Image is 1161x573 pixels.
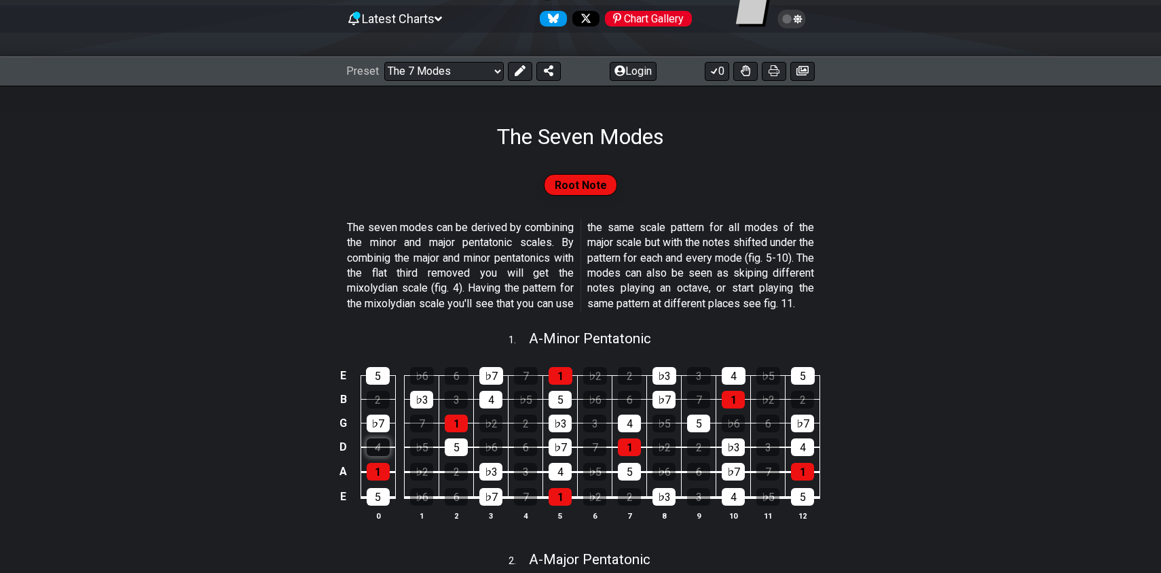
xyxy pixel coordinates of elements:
th: 11 [751,508,786,523]
div: 4 [367,438,390,456]
div: 5 [549,391,572,409]
div: ♭6 [722,415,745,432]
div: ♭2 [583,488,606,506]
td: E [335,484,352,510]
div: ♭3 [479,463,502,481]
div: 5 [791,367,815,385]
span: Root Note [555,175,607,195]
th: 1 [405,508,439,523]
th: 12 [786,508,820,523]
div: ♭6 [410,488,433,506]
div: ♭7 [479,488,502,506]
div: 2 [687,438,710,456]
div: 1 [549,488,572,506]
div: ♭2 [652,438,676,456]
th: 2 [439,508,474,523]
div: ♭3 [722,438,745,456]
th: 8 [647,508,682,523]
div: 1 [722,391,745,409]
div: 4 [722,367,745,385]
div: ♭7 [479,367,503,385]
a: Follow #fretflip at X [567,11,600,27]
div: ♭7 [652,391,676,409]
div: 1 [791,463,814,481]
div: 7 [583,438,606,456]
button: Edit Preset [508,62,532,81]
div: ♭2 [756,391,779,409]
div: 2 [618,488,641,506]
button: Toggle Dexterity for all fretkits [733,62,758,81]
div: 5 [367,488,390,506]
div: ♭3 [549,415,572,432]
div: 1 [618,438,641,456]
span: A - Major Pentatonic [529,551,650,568]
span: 2 . [509,554,529,569]
div: 6 [687,463,710,481]
div: ♭7 [549,438,572,456]
div: 6 [445,488,468,506]
a: Follow #fretflip at Bluesky [534,11,567,27]
div: 7 [514,367,538,385]
div: 1 [367,463,390,481]
td: E [335,364,352,387]
div: ♭5 [410,438,433,456]
div: 5 [445,438,468,456]
td: A [335,459,352,484]
th: 4 [509,508,543,523]
div: 7 [687,391,710,409]
div: 7 [410,415,433,432]
div: 1 [445,415,468,432]
span: A - Minor Pentatonic [529,330,651,347]
select: Preset [384,62,504,81]
div: 3 [583,415,606,432]
div: 5 [366,367,390,385]
div: ♭2 [583,367,607,385]
div: ♭3 [652,488,676,506]
div: ♭7 [367,415,390,432]
p: The seven modes can be derived by combining the minor and major pentatonic scales. By combinig th... [347,220,814,311]
div: 3 [514,463,537,481]
div: 4 [618,415,641,432]
div: ♭7 [791,415,814,432]
div: 3 [445,391,468,409]
div: 2 [445,463,468,481]
div: 2 [367,391,390,409]
div: ♭6 [583,391,606,409]
span: Preset [346,65,379,77]
span: Latest Charts [362,12,435,26]
div: 4 [479,391,502,409]
div: 1 [549,367,572,385]
td: B [335,387,352,411]
td: G [335,411,352,435]
div: 2 [618,367,642,385]
div: 3 [687,488,710,506]
th: 7 [612,508,647,523]
div: 6 [445,367,468,385]
div: ♭7 [722,463,745,481]
div: 2 [514,415,537,432]
div: ♭3 [410,391,433,409]
a: #fretflip at Pinterest [600,11,692,27]
div: 3 [687,367,711,385]
th: 3 [474,508,509,523]
div: ♭2 [479,415,502,432]
div: 4 [722,488,745,506]
button: Create image [790,62,815,81]
div: 5 [687,415,710,432]
span: 1 . [509,333,529,348]
div: 2 [791,391,814,409]
div: ♭5 [652,415,676,432]
th: 6 [578,508,612,523]
div: 5 [618,463,641,481]
button: Login [610,62,657,81]
button: 0 [705,62,729,81]
div: ♭6 [410,367,434,385]
h1: The Seven Modes [497,124,664,150]
div: 7 [514,488,537,506]
td: D [335,435,352,459]
th: 10 [716,508,751,523]
th: 5 [543,508,578,523]
div: 6 [618,391,641,409]
div: 6 [514,438,537,456]
div: ♭5 [514,391,537,409]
